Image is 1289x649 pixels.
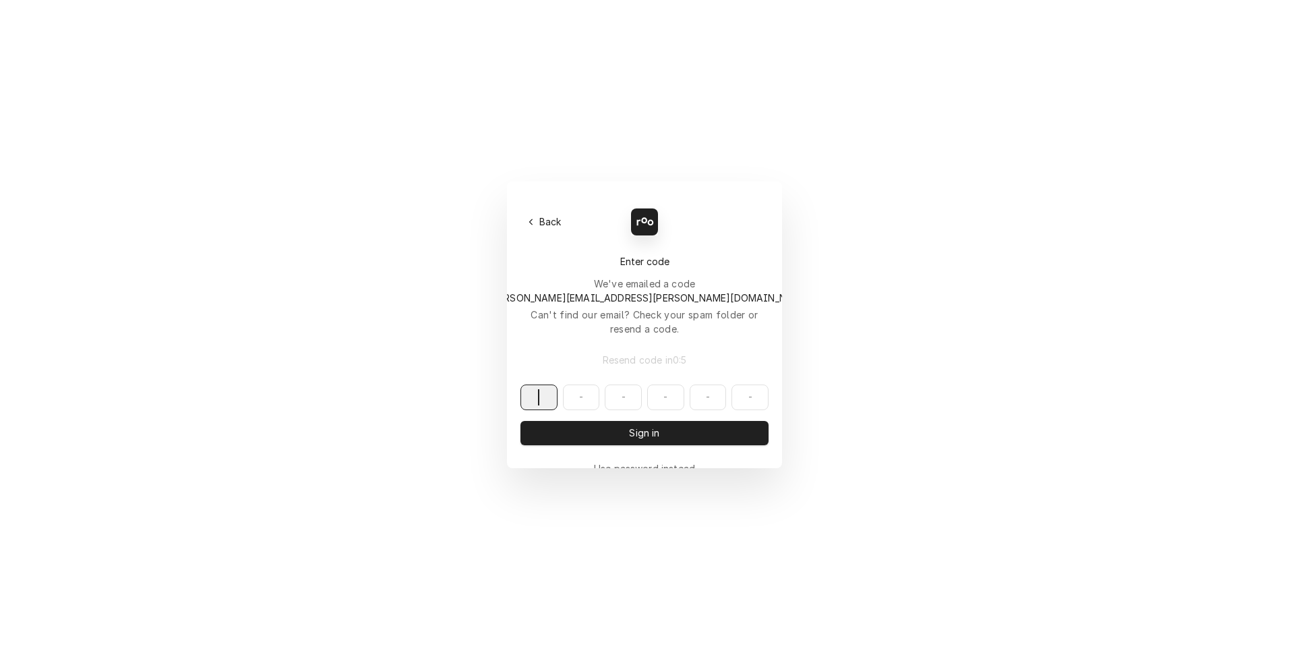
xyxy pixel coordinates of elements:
[520,348,769,372] button: Resend code in0:5
[626,426,662,440] span: Sign in
[520,213,570,231] button: Back
[594,461,695,476] a: Go to Email and password form
[489,292,811,304] span: [PERSON_NAME][EMAIL_ADDRESS][PERSON_NAME][DOMAIN_NAME]
[537,215,564,229] span: Back
[520,421,769,445] button: Sign in
[479,292,811,304] span: to
[479,277,811,305] div: We've emailed a code
[600,353,690,367] span: Resend code in 0 : 5
[520,308,769,336] div: Can't find our email? Check your spam folder or resend a code.
[520,254,769,269] div: Enter code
